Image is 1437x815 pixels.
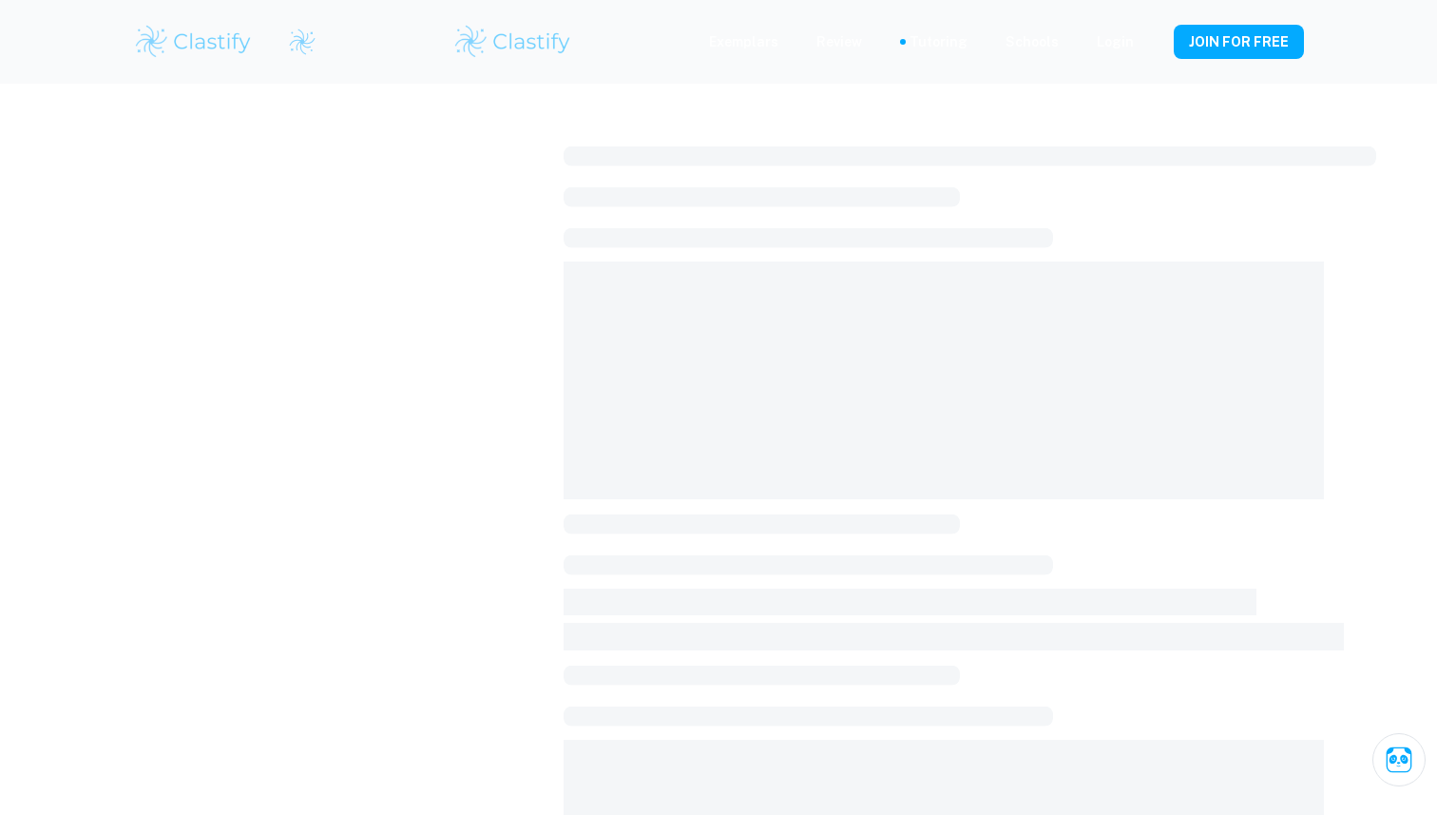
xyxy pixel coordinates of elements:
[1097,31,1134,52] a: Login
[910,31,968,52] a: Tutoring
[816,31,862,52] p: Review
[709,31,778,52] p: Exemplars
[1174,25,1304,59] button: JOIN FOR FREE
[288,28,316,56] img: Clastify logo
[133,23,254,61] img: Clastify logo
[277,28,316,56] a: Clastify logo
[1006,31,1059,52] a: Schools
[1372,733,1426,786] button: Ask Clai
[452,23,573,61] img: Clastify logo
[1149,37,1159,47] button: Help and Feedback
